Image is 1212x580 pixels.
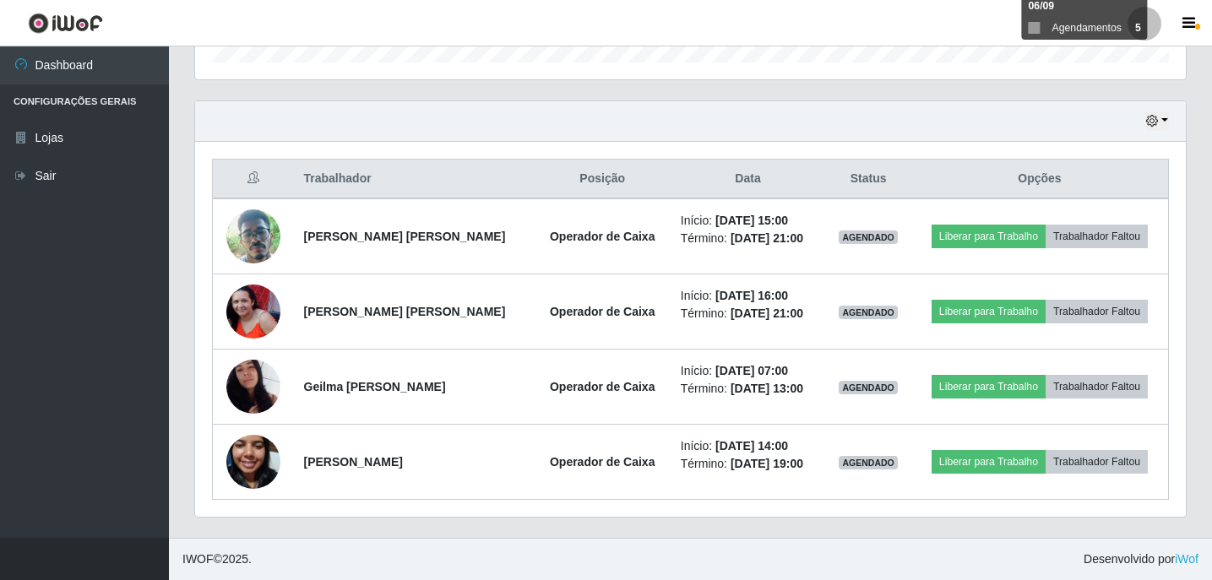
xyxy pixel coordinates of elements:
[226,285,280,339] img: 1743338839822.jpeg
[294,160,535,199] th: Trabalhador
[226,188,280,285] img: 1640630559567.jpeg
[715,289,788,302] time: [DATE] 16:00
[1046,225,1148,248] button: Trabalhador Faltou
[932,375,1046,398] button: Liberar para Trabalho
[182,550,252,568] span: © 2025 .
[681,230,816,247] li: Término:
[1084,550,1198,568] span: Desenvolvido por
[715,364,788,377] time: [DATE] 07:00
[932,450,1046,474] button: Liberar para Trabalho
[839,306,898,319] span: AGENDADO
[911,160,1169,199] th: Opções
[182,552,214,566] span: IWOF
[731,231,803,245] time: [DATE] 21:00
[932,225,1046,248] button: Liberar para Trabalho
[681,362,816,380] li: Início:
[1046,300,1148,323] button: Trabalhador Faltou
[715,214,788,227] time: [DATE] 15:00
[550,305,655,318] strong: Operador de Caixa
[681,287,816,305] li: Início:
[681,437,816,455] li: Início:
[550,455,655,469] strong: Operador de Caixa
[226,414,280,510] img: 1735855062052.jpeg
[304,380,446,393] strong: Geilma [PERSON_NAME]
[28,13,103,34] img: CoreUI Logo
[304,305,506,318] strong: [PERSON_NAME] [PERSON_NAME]
[715,439,788,453] time: [DATE] 14:00
[550,380,655,393] strong: Operador de Caixa
[932,300,1046,323] button: Liberar para Trabalho
[731,382,803,395] time: [DATE] 13:00
[681,305,816,323] li: Término:
[671,160,826,199] th: Data
[839,381,898,394] span: AGENDADO
[731,306,803,320] time: [DATE] 21:00
[731,457,803,470] time: [DATE] 19:00
[304,455,403,469] strong: [PERSON_NAME]
[681,380,816,398] li: Término:
[825,160,911,199] th: Status
[535,160,671,199] th: Posição
[1046,450,1148,474] button: Trabalhador Faltou
[681,455,816,473] li: Término:
[839,230,898,244] span: AGENDADO
[1175,552,1198,566] a: iWof
[550,230,655,243] strong: Operador de Caixa
[226,339,280,435] img: 1699231984036.jpeg
[681,212,816,230] li: Início:
[839,456,898,469] span: AGENDADO
[1046,375,1148,398] button: Trabalhador Faltou
[304,230,506,243] strong: [PERSON_NAME] [PERSON_NAME]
